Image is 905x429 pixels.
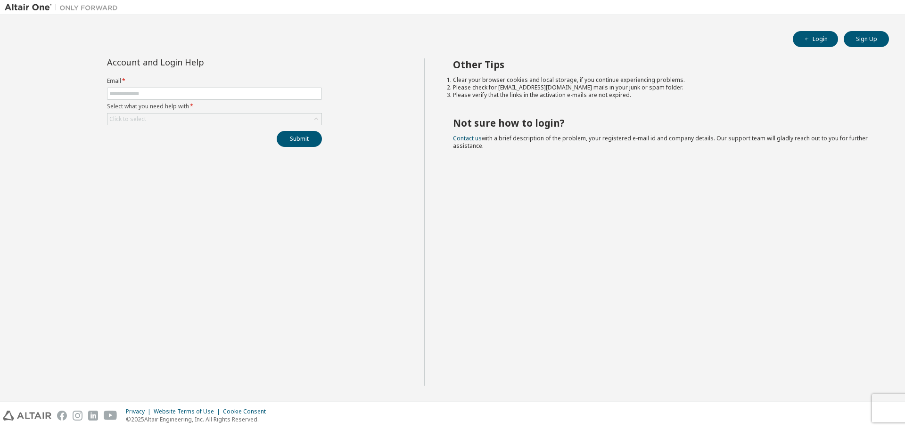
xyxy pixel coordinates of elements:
button: Submit [277,131,322,147]
div: Cookie Consent [223,408,271,415]
div: Website Terms of Use [154,408,223,415]
a: Contact us [453,134,482,142]
img: linkedin.svg [88,411,98,421]
p: © 2025 Altair Engineering, Inc. All Rights Reserved. [126,415,271,423]
span: with a brief description of the problem, your registered e-mail id and company details. Our suppo... [453,134,868,150]
label: Email [107,77,322,85]
img: youtube.svg [104,411,117,421]
button: Sign Up [844,31,889,47]
div: Click to select [107,113,321,125]
div: Account and Login Help [107,58,279,66]
li: Clear your browser cookies and local storage, if you continue experiencing problems. [453,76,872,84]
img: instagram.svg [73,411,82,421]
img: altair_logo.svg [3,411,51,421]
img: Altair One [5,3,123,12]
button: Login [793,31,838,47]
h2: Not sure how to login? [453,117,872,129]
img: facebook.svg [57,411,67,421]
li: Please verify that the links in the activation e-mails are not expired. [453,91,872,99]
h2: Other Tips [453,58,872,71]
div: Privacy [126,408,154,415]
li: Please check for [EMAIL_ADDRESS][DOMAIN_NAME] mails in your junk or spam folder. [453,84,872,91]
div: Click to select [109,115,146,123]
label: Select what you need help with [107,103,322,110]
